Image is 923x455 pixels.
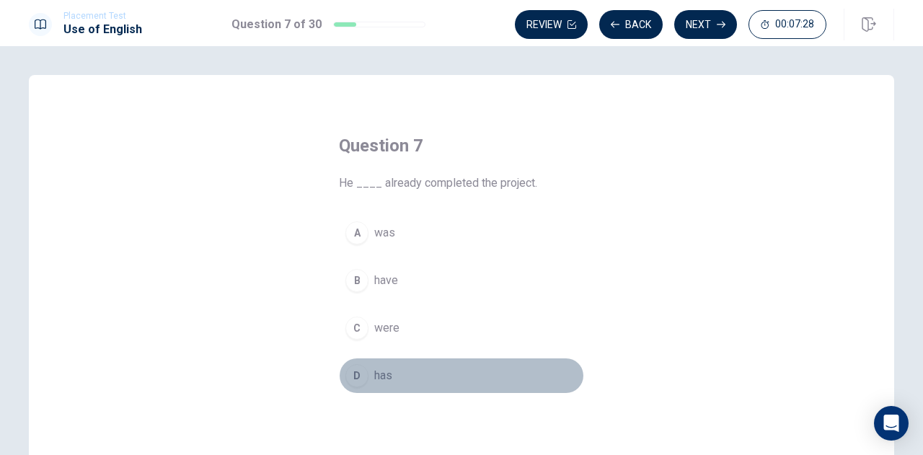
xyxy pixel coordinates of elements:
[339,310,584,346] button: Cwere
[374,272,398,289] span: have
[374,224,395,242] span: was
[345,269,368,292] div: B
[775,19,814,30] span: 00:07:28
[345,317,368,340] div: C
[748,10,826,39] button: 00:07:28
[674,10,737,39] button: Next
[339,134,584,157] h4: Question 7
[63,21,142,38] h1: Use of English
[339,358,584,394] button: Dhas
[374,319,399,337] span: were
[339,175,584,192] span: He ____ already completed the project.
[63,11,142,21] span: Placement Test
[339,215,584,251] button: Awas
[345,221,368,244] div: A
[339,262,584,299] button: Bhave
[374,367,392,384] span: has
[515,10,588,39] button: Review
[345,364,368,387] div: D
[874,406,909,441] div: Open Intercom Messenger
[231,16,322,33] h1: Question 7 of 30
[599,10,663,39] button: Back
